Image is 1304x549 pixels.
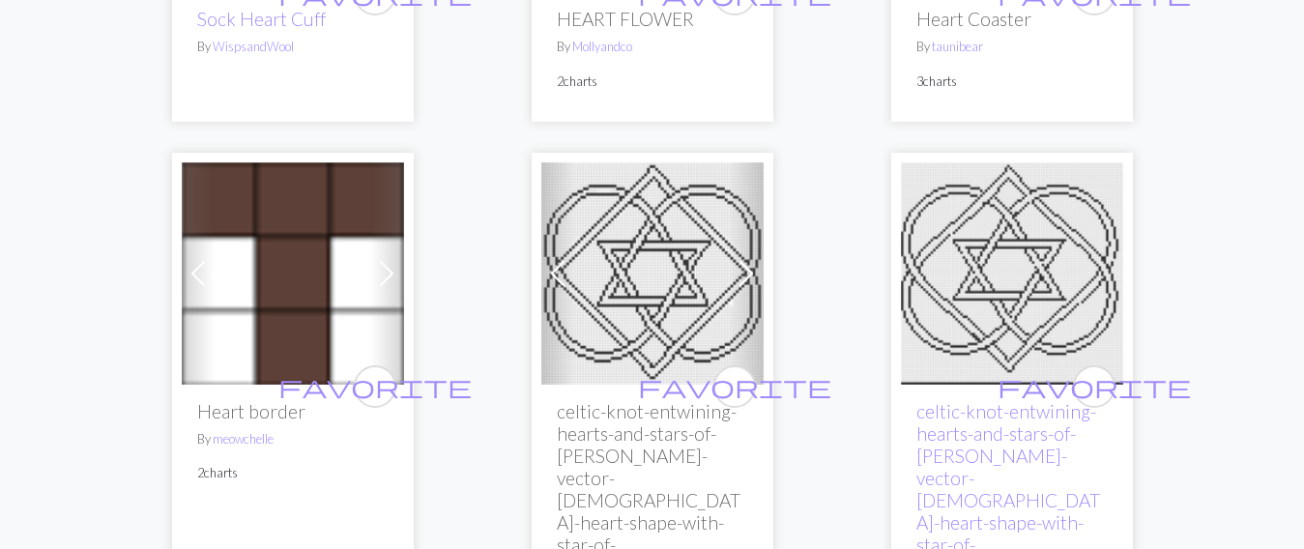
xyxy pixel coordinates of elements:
a: Sock Heart Cuff [197,8,326,30]
a: celtic-knot-entwining-hearts-and-stars-of-david-vector-jewish-heart-shape-with-star-of-david-art-... [541,262,764,280]
img: Heart border [182,162,404,385]
p: By [197,430,389,448]
i: favourite [998,367,1191,406]
a: meowchelle [213,431,274,447]
button: favourite [713,365,756,408]
p: 3 charts [916,72,1108,91]
p: By [916,38,1108,56]
h2: Heart border [197,400,389,422]
a: taunibear [932,39,983,54]
i: favourite [638,367,831,406]
p: 2 charts [557,72,748,91]
p: By [557,38,748,56]
p: By [197,38,389,56]
img: celtic-knot-entwining-hearts-and-stars-of-david-vector-jewish-heart-shape-with-star-of-david-art-... [541,162,764,385]
button: favourite [1073,365,1116,408]
p: 2 charts [197,464,389,482]
button: favourite [354,365,396,408]
a: Heart border [182,262,404,280]
i: favourite [278,367,472,406]
a: Mollyandco [572,39,632,54]
span: favorite [278,371,472,401]
span: favorite [638,371,831,401]
span: favorite [998,371,1191,401]
h2: HEART FLOWER [557,8,748,30]
a: celtic-knot-entwining-hearts-and-stars-of-david-vector-jewish-heart-shape-with-star-of-david-art-... [901,262,1123,280]
h2: Heart Coaster [916,8,1108,30]
a: WispsandWool [213,39,294,54]
img: celtic-knot-entwining-hearts-and-stars-of-david-vector-jewish-heart-shape-with-star-of-david-art-... [901,162,1123,385]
